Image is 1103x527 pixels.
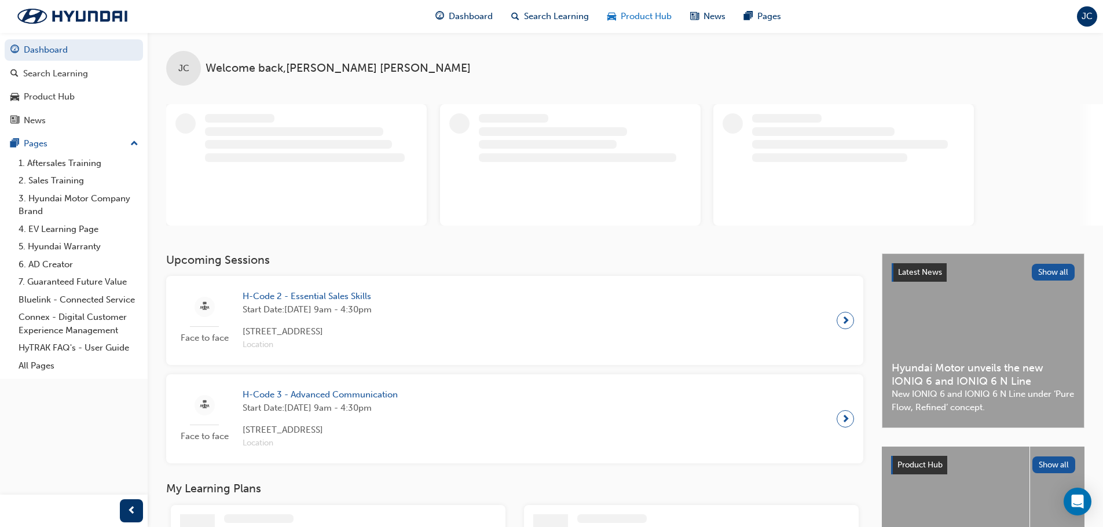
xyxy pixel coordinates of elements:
[243,338,372,352] span: Location
[5,63,143,84] a: Search Learning
[200,300,209,314] span: sessionType_FACE_TO_FACE-icon
[5,37,143,133] button: DashboardSearch LearningProduct HubNews
[10,92,19,102] span: car-icon
[14,308,143,339] a: Connex - Digital Customer Experience Management
[5,110,143,131] a: News
[690,9,699,24] span: news-icon
[841,312,850,329] span: next-icon
[24,114,46,127] div: News
[175,285,854,356] a: Face to faceH-Code 2 - Essential Sales SkillsStart Date:[DATE] 9am - 4:30pm[STREET_ADDRESS]Location
[243,325,372,338] span: [STREET_ADDRESS]
[511,9,519,24] span: search-icon
[175,430,233,443] span: Face to face
[166,482,863,495] h3: My Learning Plans
[5,133,143,154] button: Pages
[449,10,493,23] span: Dashboard
[243,388,398,401] span: H-Code 3 - Advanced Communication
[175,384,854,454] a: Face to faceH-Code 3 - Advanced CommunicationStart Date:[DATE] 9am - 4:30pm[STREET_ADDRESS]Location
[892,263,1075,282] a: Latest NewsShow all
[598,5,681,28] a: car-iconProduct Hub
[6,4,139,28] img: Trak
[14,273,143,291] a: 7. Guaranteed Future Value
[892,362,1075,388] span: Hyundai Motor unveils the new IONIQ 6 and IONIQ 6 N Line
[23,67,88,80] div: Search Learning
[127,504,136,518] span: prev-icon
[744,9,753,24] span: pages-icon
[243,437,398,450] span: Location
[681,5,735,28] a: news-iconNews
[14,190,143,220] a: 3. Hyundai Motor Company Brand
[892,388,1075,414] span: New IONIQ 6 and IONIQ 6 N Line under ‘Pure Flow, Refined’ concept.
[524,10,589,23] span: Search Learning
[14,357,143,375] a: All Pages
[1032,264,1075,281] button: Show all
[897,460,943,470] span: Product Hub
[1064,488,1091,515] div: Open Intercom Messenger
[621,10,672,23] span: Product Hub
[14,238,143,256] a: 5. Hyundai Warranty
[435,9,444,24] span: guage-icon
[24,137,47,150] div: Pages
[200,398,209,412] span: sessionType_FACE_TO_FACE-icon
[891,456,1075,474] a: Product HubShow all
[24,90,75,104] div: Product Hub
[14,291,143,309] a: Bluelink - Connected Service
[10,116,19,126] span: news-icon
[14,220,143,238] a: 4. EV Learning Page
[243,423,398,437] span: [STREET_ADDRESS]
[178,62,189,75] span: JC
[502,5,598,28] a: search-iconSearch Learning
[426,5,502,28] a: guage-iconDashboard
[898,267,942,277] span: Latest News
[10,139,19,149] span: pages-icon
[1032,456,1076,473] button: Show all
[130,137,138,152] span: up-icon
[841,411,850,427] span: next-icon
[735,5,790,28] a: pages-iconPages
[1077,6,1097,27] button: JC
[1082,10,1093,23] span: JC
[607,9,616,24] span: car-icon
[703,10,725,23] span: News
[14,154,143,172] a: 1. Aftersales Training
[10,45,19,56] span: guage-icon
[14,339,143,357] a: HyTRAK FAQ's - User Guide
[206,62,471,75] span: Welcome back , [PERSON_NAME] [PERSON_NAME]
[14,172,143,190] a: 2. Sales Training
[243,401,398,415] span: Start Date: [DATE] 9am - 4:30pm
[757,10,781,23] span: Pages
[243,303,372,316] span: Start Date: [DATE] 9am - 4:30pm
[5,86,143,108] a: Product Hub
[882,253,1084,428] a: Latest NewsShow allHyundai Motor unveils the new IONIQ 6 and IONIQ 6 N LineNew IONIQ 6 and IONIQ ...
[5,39,143,61] a: Dashboard
[166,253,863,267] h3: Upcoming Sessions
[10,69,19,79] span: search-icon
[175,331,233,345] span: Face to face
[14,256,143,274] a: 6. AD Creator
[243,290,372,303] span: H-Code 2 - Essential Sales Skills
